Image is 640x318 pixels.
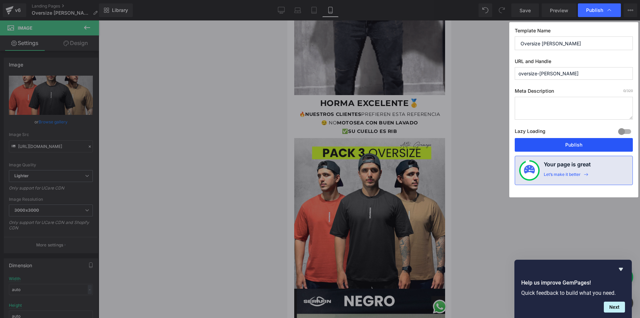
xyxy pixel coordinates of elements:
[521,290,625,296] p: Quick feedback to build what you need.
[586,7,603,13] span: Publish
[144,278,160,294] a: Send a message via WhatsApp
[617,265,625,273] button: Hide survey
[544,160,591,172] h4: Your page is great
[18,91,74,97] span: NUESTROS CLIENTES
[515,58,633,67] label: URL and Handle
[623,89,633,93] span: /320
[544,172,581,181] div: Let’s make it better
[61,108,110,114] strong: SU CUELLO ES RIB
[521,265,625,313] div: Help us improve GemPages!
[515,138,633,152] button: Publish
[604,302,625,313] button: Next question
[144,278,160,294] div: Open WhatsApp chat
[7,108,158,114] h1: ✅
[49,99,131,105] strong: MOTOSEA CON BUEN LAVADO
[515,127,545,138] label: Lazy Loading
[515,28,633,36] label: Template Name
[524,165,535,176] img: onboarding-status.svg
[515,88,633,97] label: Meta Description
[7,91,158,97] h1: 🔥 PREFIEREN ESTA REFERENCIA
[7,99,158,105] h1: 😏 NO
[33,78,132,88] span: HORMA EXCELENTE🥇
[623,89,625,93] span: 0
[521,279,625,287] h2: Help us improve GemPages!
